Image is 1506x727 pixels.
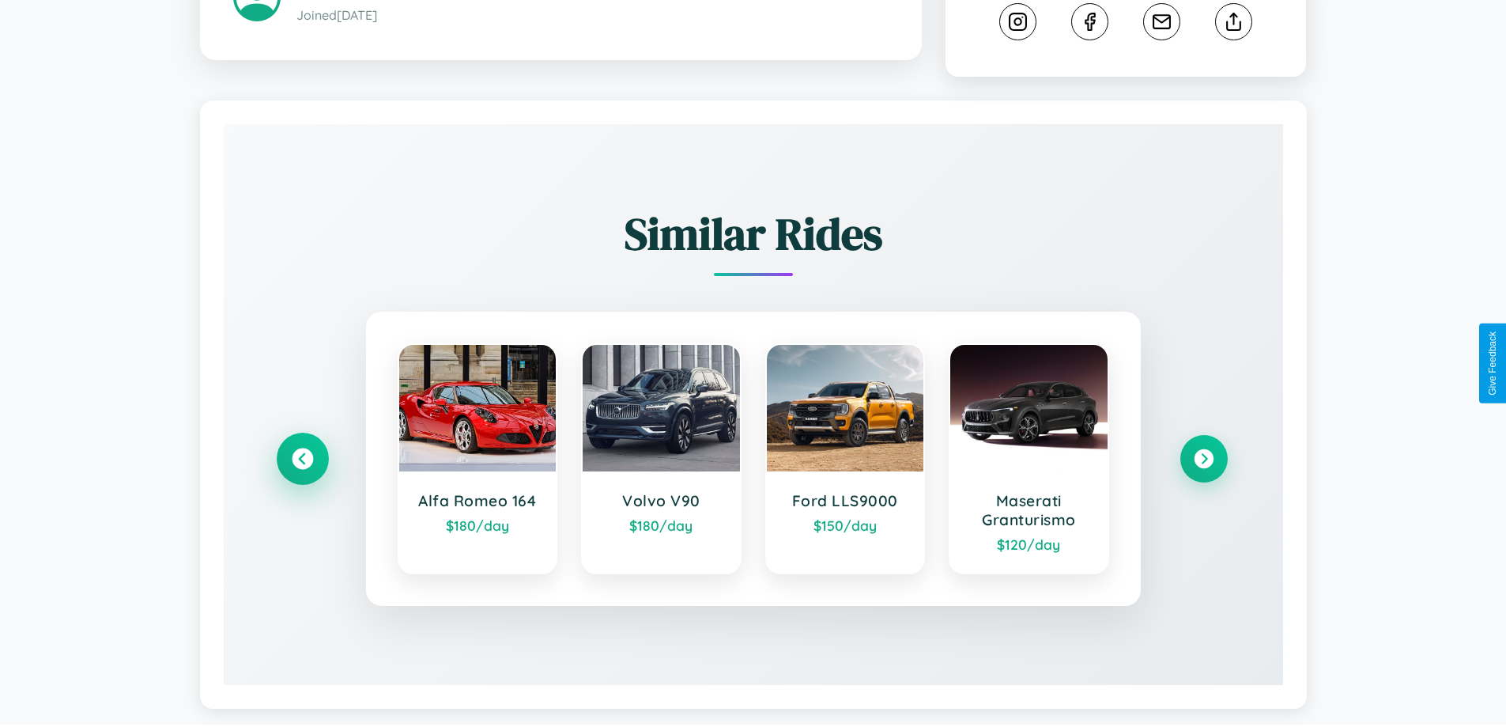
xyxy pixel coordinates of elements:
a: Maserati Granturismo$120/day [949,343,1109,574]
div: $ 180 /day [415,517,541,534]
h3: Alfa Romeo 164 [415,491,541,510]
a: Alfa Romeo 164$180/day [398,343,558,574]
h3: Maserati Granturismo [966,491,1092,529]
div: Give Feedback [1487,331,1498,396]
div: $ 120 /day [966,536,1092,553]
div: $ 150 /day [783,517,908,534]
div: $ 180 /day [598,517,724,534]
h3: Volvo V90 [598,491,724,510]
a: Ford LLS9000$150/day [765,343,926,574]
p: Joined [DATE] [296,4,889,27]
h3: Ford LLS9000 [783,491,908,510]
a: Volvo V90$180/day [581,343,742,574]
h2: Similar Rides [279,203,1228,264]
